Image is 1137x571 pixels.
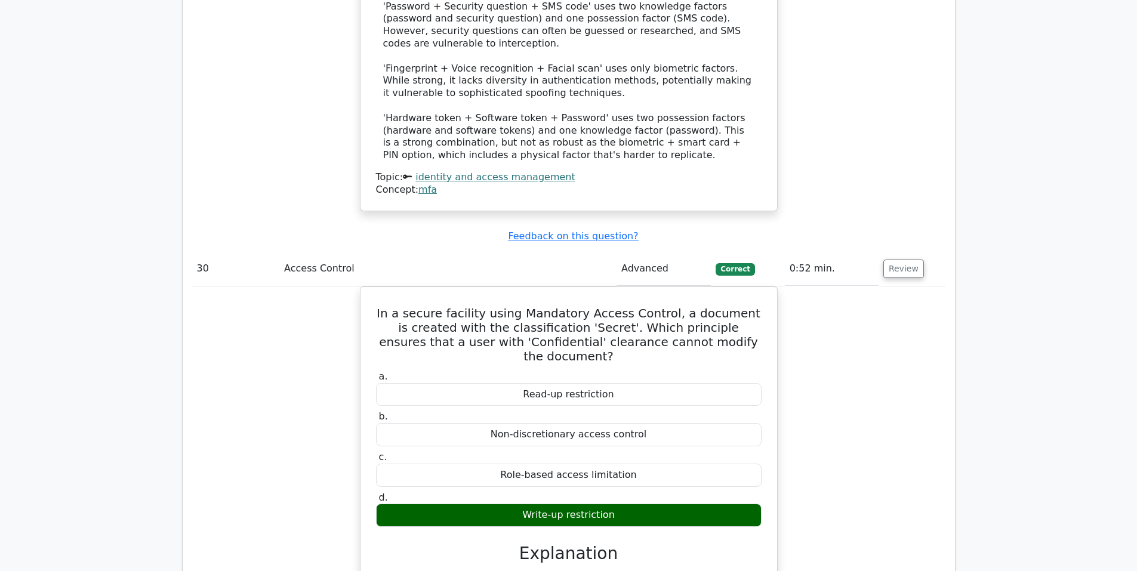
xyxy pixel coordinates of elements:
button: Review [883,260,924,278]
span: a. [379,371,388,382]
div: Read-up restriction [376,383,762,406]
h3: Explanation [383,544,754,564]
div: Topic: [376,171,762,184]
td: 0:52 min. [785,252,879,286]
h5: In a secure facility using Mandatory Access Control, a document is created with the classificatio... [375,306,763,363]
a: identity and access management [415,171,575,183]
div: Write-up restriction [376,504,762,527]
a: Feedback on this question? [508,230,638,242]
span: d. [379,492,388,503]
div: Concept: [376,184,762,196]
td: Advanced [617,252,711,286]
a: mfa [418,184,437,195]
div: Non-discretionary access control [376,423,762,446]
div: Role-based access limitation [376,464,762,487]
span: Correct [716,263,754,275]
td: Access Control [279,252,617,286]
td: 30 [192,252,280,286]
span: c. [379,451,387,462]
span: b. [379,410,388,422]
